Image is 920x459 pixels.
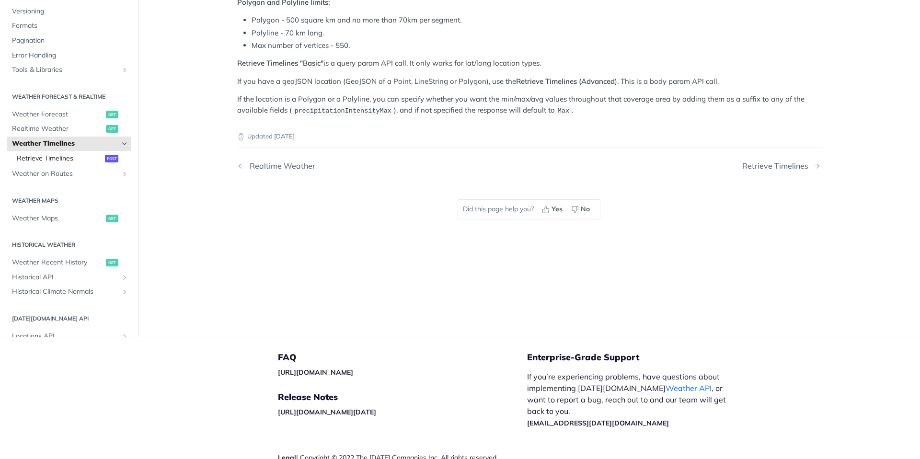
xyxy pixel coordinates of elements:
[7,48,131,63] a: Error Handling
[237,132,821,141] p: Updated [DATE]
[12,169,118,179] span: Weather on Routes
[12,124,103,134] span: Realtime Weather
[539,202,568,217] button: Yes
[7,19,131,33] a: Formats
[12,139,118,149] span: Weather Timelines
[12,151,131,166] a: Retrieve Timelinespost
[527,371,736,428] p: If you’re experiencing problems, have questions about implementing [DATE][DOMAIN_NAME] , or want ...
[7,329,131,344] a: Locations APIShow subpages for Locations API
[278,368,353,377] a: [URL][DOMAIN_NAME]
[458,199,600,219] div: Did this page help you?
[581,204,590,214] span: No
[7,167,131,181] a: Weather on RoutesShow subpages for Weather on Routes
[237,94,821,116] p: If the location is a Polygon or a Polyline, you can specify whether you want the min/max/avg valu...
[7,270,131,285] a: Historical APIShow subpages for Historical API
[12,332,118,341] span: Locations API
[7,255,131,270] a: Weather Recent Historyget
[245,161,315,171] div: Realtime Weather
[7,92,131,101] h2: Weather Forecast & realtime
[105,155,118,162] span: post
[558,107,569,115] span: Max
[294,107,391,115] span: precipitationIntensityMax
[568,202,595,217] button: No
[552,204,563,214] span: Yes
[7,196,131,205] h2: Weather Maps
[742,161,821,171] a: Next Page: Retrieve Timelines
[278,408,376,416] a: [URL][DOMAIN_NAME][DATE]
[742,161,813,171] div: Retrieve Timelines
[12,273,118,282] span: Historical API
[278,391,527,403] h5: Release Notes
[7,63,131,77] a: Tools & LibrariesShow subpages for Tools & Libraries
[7,285,131,299] a: Historical Climate NormalsShow subpages for Historical Climate Normals
[12,258,103,267] span: Weather Recent History
[106,125,118,133] span: get
[106,111,118,118] span: get
[12,214,103,223] span: Weather Maps
[666,383,712,393] a: Weather API
[121,170,128,178] button: Show subpages for Weather on Routes
[278,352,527,363] h5: FAQ
[106,215,118,222] span: get
[7,241,131,249] h2: Historical Weather
[7,107,131,122] a: Weather Forecastget
[106,259,118,266] span: get
[121,288,128,296] button: Show subpages for Historical Climate Normals
[121,333,128,340] button: Show subpages for Locations API
[252,15,821,26] li: Polygon - 500 square km and no more than 70km per segment.
[252,40,821,51] li: Max number of vertices - 550.
[121,274,128,281] button: Show subpages for Historical API
[527,352,751,363] h5: Enterprise-Grade Support
[237,161,487,171] a: Previous Page: Realtime Weather
[121,140,128,148] button: Hide subpages for Weather Timelines
[12,110,103,119] span: Weather Forecast
[12,51,128,60] span: Error Handling
[7,137,131,151] a: Weather TimelinesHide subpages for Weather Timelines
[7,122,131,136] a: Realtime Weatherget
[7,314,131,323] h2: [DATE][DOMAIN_NAME] API
[237,152,821,180] nav: Pagination Controls
[527,419,669,427] a: [EMAIL_ADDRESS][DATE][DOMAIN_NAME]
[7,34,131,48] a: Pagination
[121,66,128,74] button: Show subpages for Tools & Libraries
[17,154,103,163] span: Retrieve Timelines
[7,211,131,226] a: Weather Mapsget
[237,58,323,68] strong: Retrieve Timelines "Basic"
[252,28,821,39] li: Polyline - 70 km long.
[237,76,821,87] p: If you have a geoJSON location (GeoJSON of a Point, LineString or Polygon), use the ). This is a ...
[12,65,118,75] span: Tools & Libraries
[516,77,615,86] strong: Retrieve Timelines (Advanced
[12,36,128,46] span: Pagination
[7,4,131,19] a: Versioning
[237,58,821,69] p: is a query param API call. It only works for lat/long location types.
[12,287,118,297] span: Historical Climate Normals
[12,7,128,16] span: Versioning
[12,21,128,31] span: Formats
